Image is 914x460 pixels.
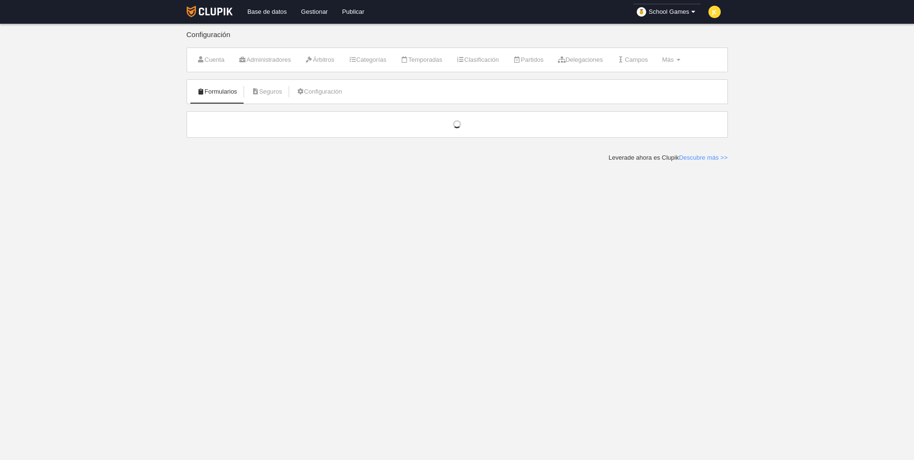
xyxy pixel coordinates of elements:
[343,53,392,67] a: Categorías
[649,7,689,17] span: School Games
[192,85,243,99] a: Formularios
[553,53,608,67] a: Delegaciones
[708,6,721,18] img: c2l6ZT0zMHgzMCZmcz05JnRleHQ9SkMmYmc9ZmRkODM1.png
[612,53,653,67] a: Campos
[187,6,233,17] img: Clupik
[246,85,287,99] a: Seguros
[452,53,504,67] a: Clasificación
[662,56,674,63] span: Más
[633,4,701,20] a: School Games
[396,53,448,67] a: Temporadas
[657,53,685,67] a: Más
[609,153,728,162] div: Leverade ahora es Clupik
[300,53,339,67] a: Árbitros
[508,53,549,67] a: Partidos
[234,53,296,67] a: Administradores
[187,31,728,48] div: Configuración
[197,120,718,129] div: Cargando
[291,85,347,99] a: Configuración
[679,154,728,161] a: Descubre más >>
[192,53,230,67] a: Cuenta
[637,7,646,17] img: organizador.30x30.png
